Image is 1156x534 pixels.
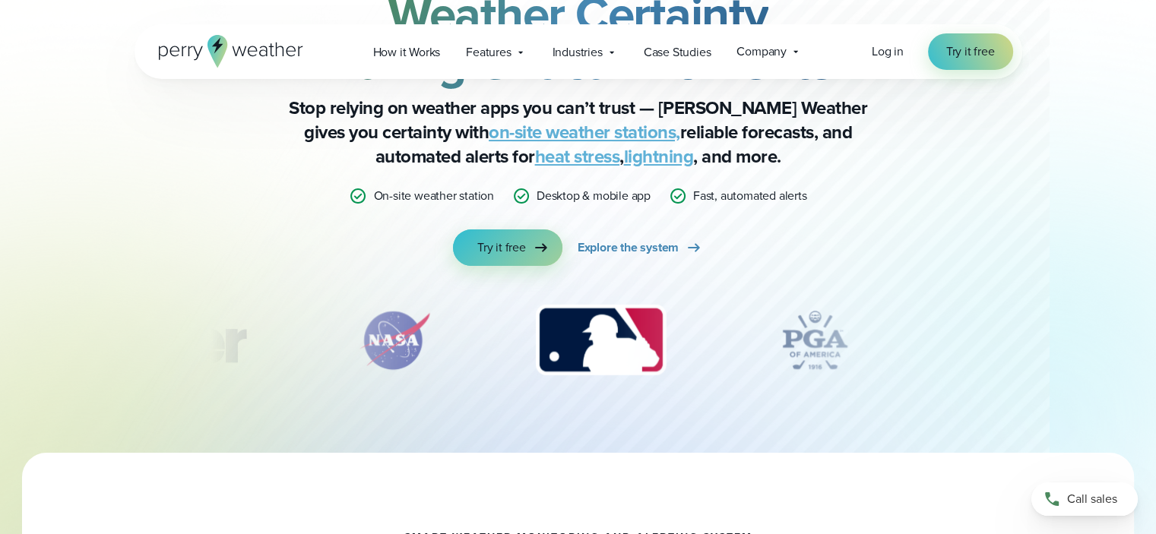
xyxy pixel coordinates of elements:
[373,187,493,205] p: On-site weather station
[211,302,946,386] div: slideshow
[52,302,268,378] img: Turner-Construction_1.svg
[754,302,876,378] img: PGA.svg
[52,302,268,378] div: 1 of 12
[453,229,562,266] a: Try it free
[693,187,807,205] p: Fast, automated alerts
[872,43,904,61] a: Log in
[521,302,681,378] img: MLB.svg
[928,33,1013,70] a: Try it free
[644,43,711,62] span: Case Studies
[553,43,603,62] span: Industries
[360,36,454,68] a: How it Works
[477,239,526,257] span: Try it free
[466,43,511,62] span: Features
[631,36,724,68] a: Case Studies
[537,187,651,205] p: Desktop & mobile app
[736,43,787,61] span: Company
[489,118,680,146] a: on-site weather stations,
[946,43,995,61] span: Try it free
[341,302,448,378] img: NASA.svg
[754,302,876,378] div: 4 of 12
[521,302,681,378] div: 3 of 12
[274,96,882,169] p: Stop relying on weather apps you can’t trust — [PERSON_NAME] Weather gives you certainty with rel...
[578,239,679,257] span: Explore the system
[1031,482,1138,516] a: Call sales
[535,143,620,170] a: heat stress
[373,43,441,62] span: How it Works
[1067,490,1117,508] span: Call sales
[872,43,904,60] span: Log in
[341,302,448,378] div: 2 of 12
[578,229,703,266] a: Explore the system
[624,143,694,170] a: lightning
